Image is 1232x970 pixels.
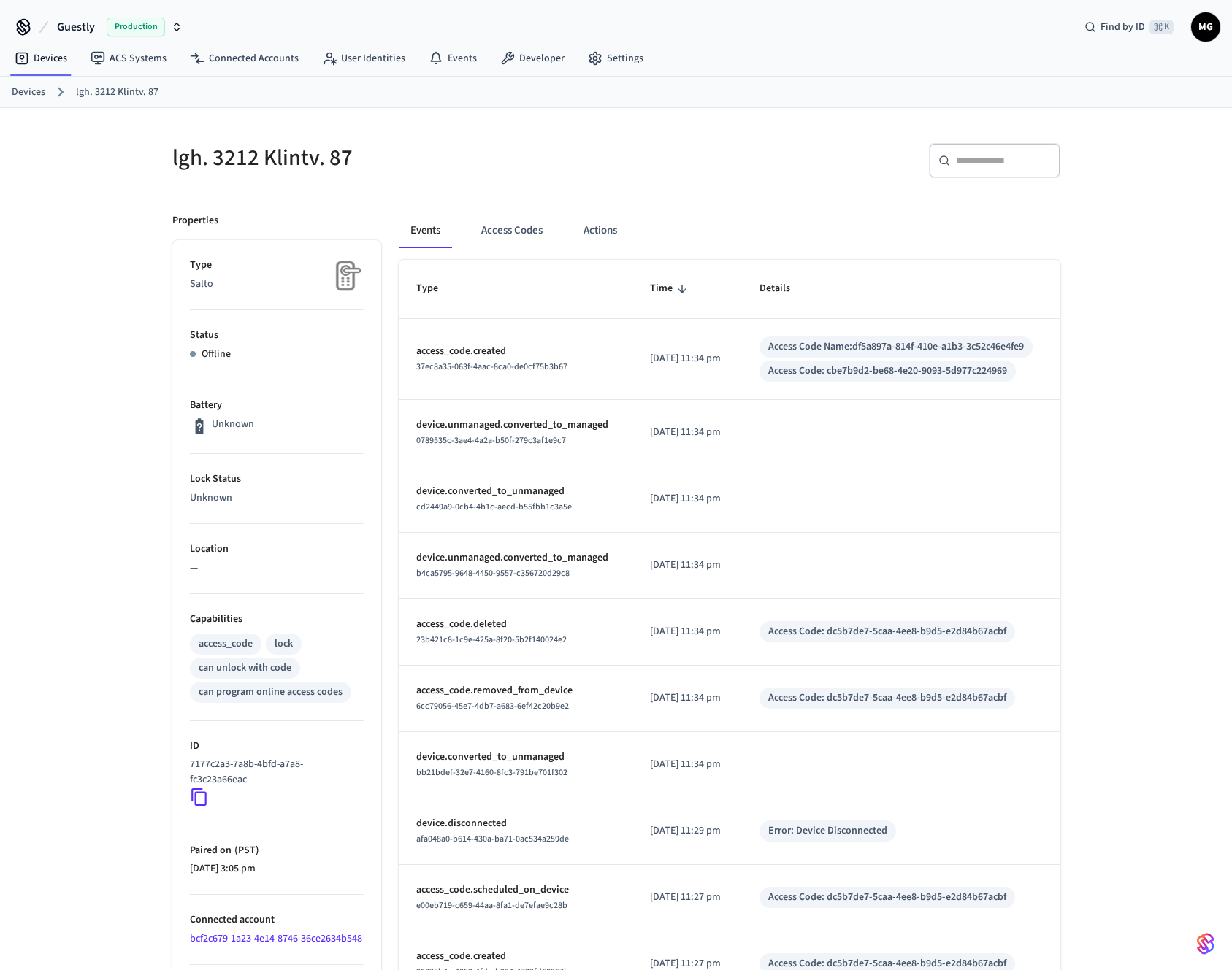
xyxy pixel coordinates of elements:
p: device.unmanaged.converted_to_managed [416,550,616,566]
span: Time [650,277,692,300]
img: Placeholder Lock Image [327,258,364,294]
a: Connected Accounts [178,45,310,72]
span: Production [107,18,165,36]
div: access_code [199,636,253,652]
p: Unknown [190,490,364,506]
div: ant example [399,213,1060,248]
div: can program online access codes [199,685,343,700]
span: Find by ID [1101,20,1145,34]
p: [DATE] 11:29 pm [650,823,724,839]
p: access_code.removed_from_device [416,683,616,698]
p: Offline [202,347,231,362]
p: Lock Status [190,471,364,487]
h5: lgh. 3212 Klintv. 87 [172,143,608,173]
p: access_code.created [416,344,616,359]
p: Unknown [212,417,254,432]
p: [DATE] 3:05 pm [190,861,364,877]
p: Paired on [190,843,364,858]
p: Battery [190,398,364,413]
div: lock [275,636,293,652]
span: 37ec8a35-063f-4aac-8ca0-de0cf75b3b67 [416,361,567,373]
p: Connected account [190,912,364,928]
p: device.unmanaged.converted_to_managed [416,417,616,433]
a: Settings [576,45,655,72]
span: MG [1193,14,1219,40]
div: can unlock with code [199,661,291,676]
p: ID [190,739,364,754]
p: 7177c2a3-7a8b-4bfd-a7a8-fc3c23a66eac [190,757,358,788]
a: Developer [489,45,576,72]
div: Find by ID⌘ K [1073,14,1185,40]
div: Access Code: dc5b7de7-5caa-4ee8-b9d5-e2d84b67acbf [768,624,1006,639]
p: — [190,561,364,576]
span: Guestly [57,18,95,36]
p: [DATE] 11:34 pm [650,425,724,440]
button: Actions [572,213,629,248]
p: access_code.deleted [416,617,616,632]
a: User Identities [310,45,417,72]
p: Salto [190,277,364,292]
p: device.converted_to_unmanaged [416,750,616,765]
span: ⌘ K [1149,20,1174,34]
a: Devices [12,85,45,100]
span: afa048a0-b614-430a-ba71-0ac534a259de [416,833,569,845]
p: device.converted_to_unmanaged [416,484,616,499]
a: ACS Systems [79,45,178,72]
span: cd2449a9-0cb4-4b1c-aecd-b55fbb1c3a5e [416,501,572,513]
p: Status [190,328,364,343]
span: Details [760,277,809,300]
span: 0789535c-3ae4-4a2a-b50f-279c3af1e9c7 [416,434,566,447]
p: Properties [172,213,218,228]
p: Capabilities [190,612,364,627]
a: Devices [3,45,79,72]
div: Access Code Name: df5a897a-814f-410e-a1b3-3c52c46e4fe9 [768,339,1024,355]
div: Access Code: dc5b7de7-5caa-4ee8-b9d5-e2d84b67acbf [768,890,1006,905]
button: Events [399,213,452,248]
span: bb21bdef-32e7-4160-8fc3-791be701f302 [416,766,567,779]
a: lgh. 3212 Klintv. 87 [76,85,158,100]
span: 6cc79056-45e7-4db7-a683-6ef42c20b9e2 [416,700,569,712]
span: ( PST ) [232,843,259,858]
p: [DATE] 11:34 pm [650,491,724,507]
div: Error: Device Disconnected [768,823,887,839]
span: b4ca5795-9648-4450-9557-c356720d29c8 [416,567,570,580]
a: bcf2c679-1a23-4e14-8746-36ce2634b548 [190,931,362,946]
a: Events [417,45,489,72]
span: 23b421c8-1c9e-425a-8f20-5b2f140024e2 [416,634,567,646]
button: MG [1191,12,1220,42]
p: [DATE] 11:27 pm [650,890,724,905]
p: [DATE] 11:34 pm [650,558,724,573]
div: Access Code: dc5b7de7-5caa-4ee8-b9d5-e2d84b67acbf [768,690,1006,706]
p: Type [190,258,364,273]
p: Location [190,542,364,557]
p: [DATE] 11:34 pm [650,624,724,639]
span: e00eb719-c659-44aa-8fa1-de7efae9c28b [416,899,567,912]
p: [DATE] 11:34 pm [650,690,724,706]
div: Access Code: cbe7b9d2-be68-4e20-9093-5d977c224969 [768,363,1007,379]
button: Access Codes [470,213,554,248]
p: access_code.created [416,949,616,964]
p: [DATE] 11:34 pm [650,757,724,772]
img: SeamLogoGradient.69752ec5.svg [1197,932,1214,955]
p: access_code.scheduled_on_device [416,882,616,898]
p: [DATE] 11:34 pm [650,351,724,366]
span: Type [416,277,457,300]
p: device.disconnected [416,816,616,831]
